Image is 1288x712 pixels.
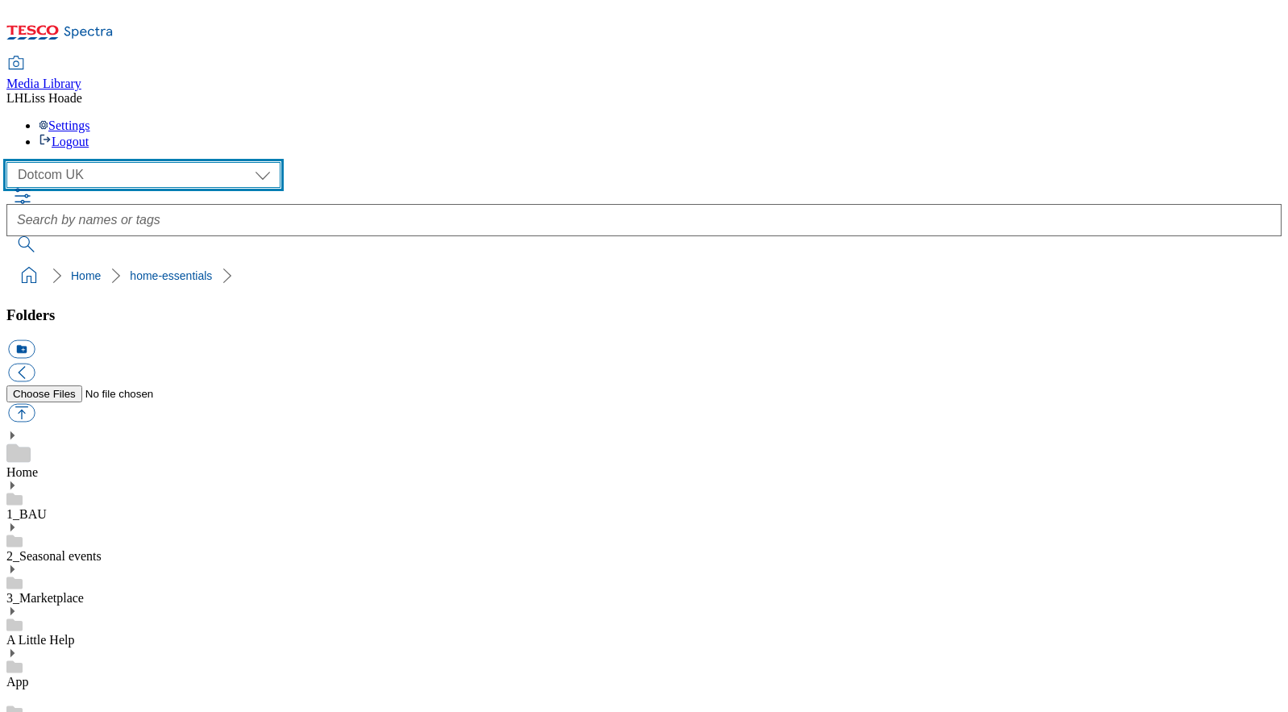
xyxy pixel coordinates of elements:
[6,591,84,605] a: 3_Marketplace
[6,77,81,90] span: Media Library
[6,57,81,91] a: Media Library
[39,135,89,148] a: Logout
[130,269,212,282] a: home-essentials
[71,269,101,282] a: Home
[6,465,38,479] a: Home
[39,119,90,132] a: Settings
[16,263,42,289] a: home
[6,306,1282,324] h3: Folders
[6,260,1282,291] nav: breadcrumb
[6,507,47,521] a: 1_BAU
[6,633,74,647] a: A Little Help
[6,675,29,689] a: App
[6,549,102,563] a: 2_Seasonal events
[23,91,81,105] span: Liss Hoade
[6,204,1282,236] input: Search by names or tags
[6,91,23,105] span: LH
